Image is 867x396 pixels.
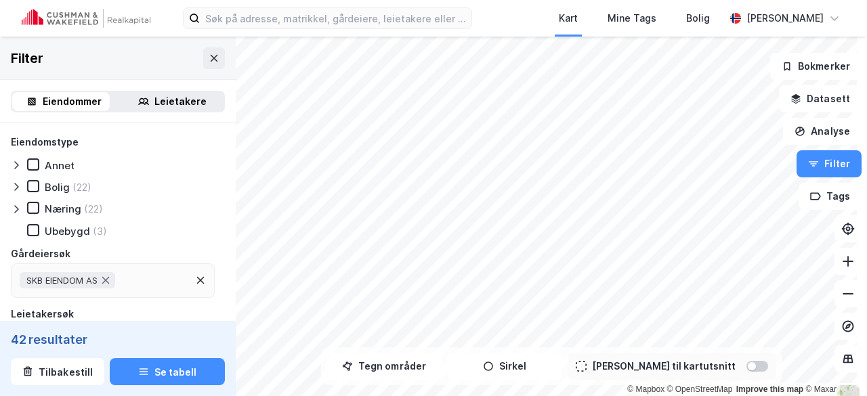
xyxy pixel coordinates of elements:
input: Søk på adresse, matrikkel, gårdeiere, leietakere eller personer [200,8,471,28]
div: Eiendomstype [11,134,79,150]
button: Tilbakestill [11,358,104,385]
iframe: Chat Widget [799,331,867,396]
div: Næring [45,202,81,215]
div: Annet [45,159,75,172]
button: Tags [799,183,862,210]
button: Tegn områder [326,353,442,380]
div: Gårdeiersøk [11,246,70,262]
button: Filter [797,150,862,177]
div: Filter [11,47,43,69]
div: [PERSON_NAME] til kartutsnitt [592,358,736,374]
a: OpenStreetMap [667,384,733,394]
div: 42 resultater [11,331,225,347]
div: Leietakere [154,93,207,110]
div: (3) [93,225,107,238]
div: Eiendommer [43,93,102,110]
div: Leietakersøk [11,306,74,322]
span: SKB EIENDOM AS [26,275,98,286]
button: Se tabell [110,358,225,385]
a: Improve this map [736,384,803,394]
div: (22) [84,202,103,215]
div: Bolig [686,10,710,26]
div: Kart [559,10,578,26]
button: Sirkel [447,353,562,380]
div: Ubebygd [45,225,90,238]
img: cushman-wakefield-realkapital-logo.202ea83816669bd177139c58696a8fa1.svg [22,9,150,28]
button: Datasett [779,85,862,112]
button: Analyse [783,118,862,145]
div: Mine Tags [608,10,656,26]
div: Bolig [45,181,70,194]
div: Kontrollprogram for chat [799,331,867,396]
div: [PERSON_NAME] [746,10,824,26]
button: Bokmerker [770,53,862,80]
a: Mapbox [627,384,664,394]
div: (22) [72,181,91,194]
